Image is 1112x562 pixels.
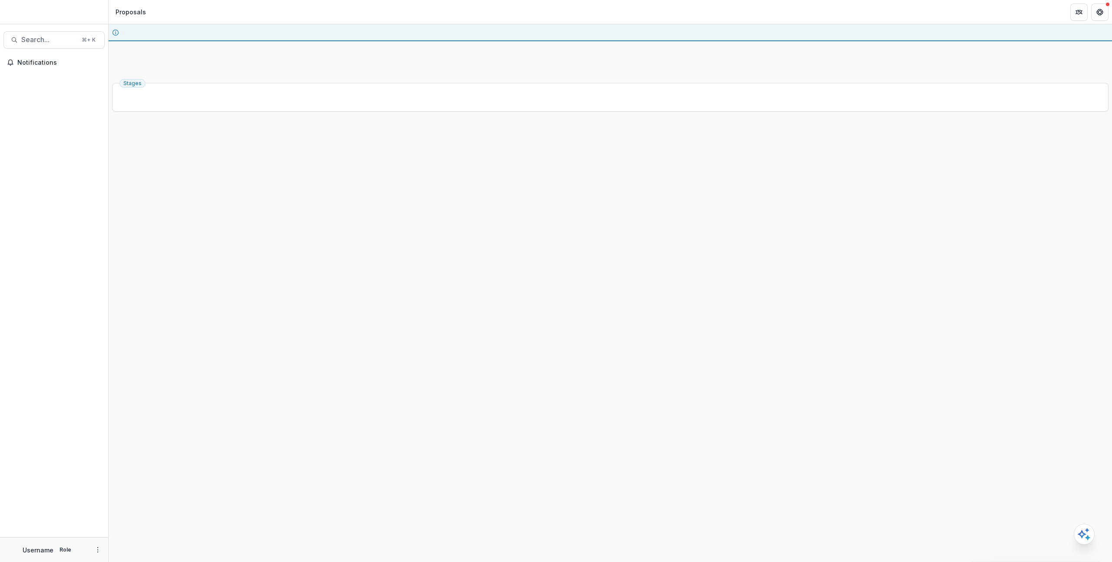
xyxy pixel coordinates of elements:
div: ⌘ + K [80,35,97,45]
button: Partners [1070,3,1088,21]
button: Get Help [1091,3,1109,21]
span: Stages [123,80,142,86]
button: More [93,545,103,555]
div: Proposals [116,7,146,17]
button: Open AI Assistant [1074,524,1095,545]
button: Search... [3,31,105,49]
span: Search... [21,36,76,44]
span: Notifications [17,59,101,66]
p: Username [23,545,53,555]
nav: breadcrumb [112,6,149,18]
button: Notifications [3,56,105,69]
p: Role [57,546,74,554]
